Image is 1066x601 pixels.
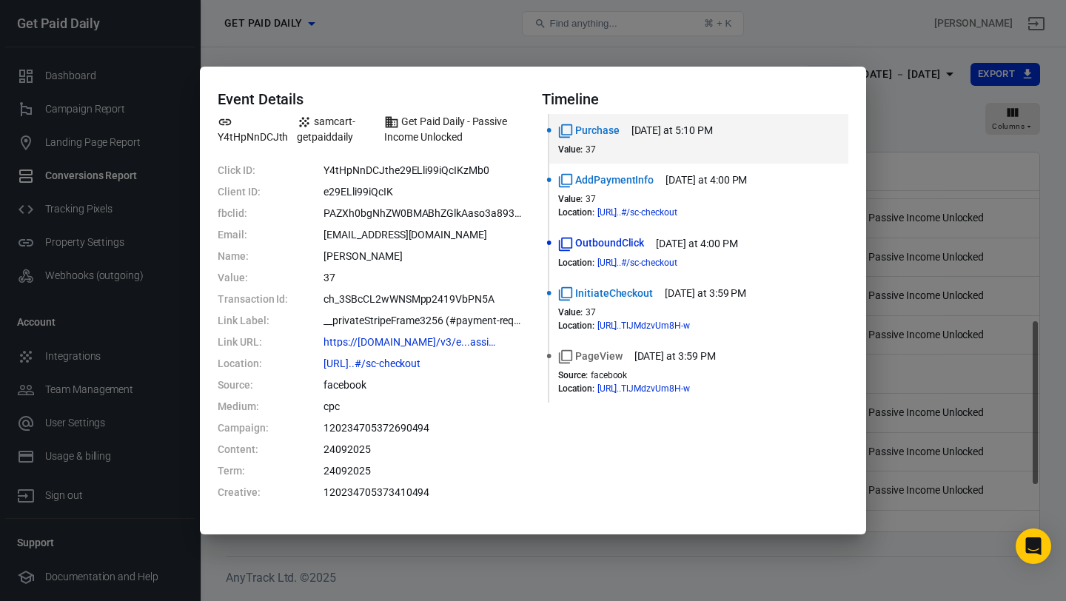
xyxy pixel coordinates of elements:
[558,286,653,301] span: Standard event name
[558,123,620,138] span: Standard event name
[591,370,628,380] span: facebook
[324,249,524,264] dd: Kathryn DelPorto Bianchi
[218,420,288,436] dt: Campaign:
[558,207,594,218] dt: Location :
[324,292,524,307] dd: ch_3SBcCL2wWNSMpp2419VbPN5A
[218,335,288,350] dt: Link URL:
[542,90,848,108] h4: Timeline
[324,442,524,457] dd: 24092025
[558,258,594,268] dt: Location :
[634,349,716,364] time: 2025-09-26T15:59:29+02:00
[218,227,288,243] dt: Email:
[558,194,583,204] dt: Value :
[586,144,596,155] span: 37
[666,172,747,188] time: 2025-09-26T16:00:32+02:00
[558,235,644,251] span: Standard event name
[324,184,524,200] dd: e29ELli99iQcIK
[324,463,524,479] dd: 24092025
[558,172,654,188] span: Standard event name
[665,286,746,301] time: 2025-09-26T15:59:29+02:00
[218,485,288,500] dt: Creative:
[324,270,524,286] dd: 37
[218,206,288,221] dt: fbclid:
[384,114,524,145] span: Brand name
[297,114,375,145] span: Integration
[631,123,713,138] time: 2025-09-26T17:10:11+02:00
[656,236,737,252] time: 2025-09-26T16:00:25+02:00
[558,144,583,155] dt: Value :
[1016,528,1051,564] div: Open Intercom Messenger
[218,270,288,286] dt: Value:
[324,206,524,221] dd: PAZXh0bgNhZW0BMABhZGlkAaso3a893G4Bp-XVl96L3PYbjrka56EFGrVSRDzg2kubkji34u7paraLDXlzexJ5CKoEoloA_ae...
[218,399,288,414] dt: Medium:
[558,320,594,331] dt: Location :
[218,184,288,200] dt: Client ID:
[218,356,288,372] dt: Location:
[218,114,288,145] span: Property
[218,163,288,178] dt: Click ID:
[324,485,524,500] dd: 120234705373410494
[586,194,596,204] span: 37
[324,163,524,178] dd: Y4tHpNnDCJthe29ELli99iQcIKzMb0
[558,383,594,394] dt: Location :
[597,384,717,393] span: https://getpaiddaily.samcart.com/products/get-paid-daily-passive-income-unlocked?utm_source=faceb...
[324,420,524,436] dd: 120234705372690494
[218,313,288,329] dt: Link Label:
[597,258,704,267] span: https://getpaiddaily.samcart.com/products/get-paid-daily-passive-income-unlocked?utm_source=faceb...
[597,321,717,330] span: https://getpaiddaily.samcart.com/products/get-paid-daily-passive-income-unlocked?utm_source=faceb...
[218,249,288,264] dt: Name:
[586,307,596,318] span: 37
[597,208,704,217] span: https://getpaiddaily.samcart.com/products/get-paid-daily-passive-income-unlocked?utm_source=faceb...
[324,337,524,347] span: https://js.stripe.com/v3/elements-inner-payment-request-20f531438ccbf550e7b30d0bb3c86c6a.html#__s...
[218,442,288,457] dt: Content:
[324,313,524,329] dd: __privateStripeFrame3256 (#payment-request-button)
[324,358,447,369] span: https://getpaiddaily.samcart.com/products/get-paid-daily-passive-income-unlocked?utm_source=faceb...
[558,307,583,318] dt: Value :
[218,463,288,479] dt: Term:
[218,292,288,307] dt: Transaction Id:
[558,370,588,380] dt: Source :
[218,377,288,393] dt: Source:
[218,90,524,108] h4: Event Details
[324,399,524,414] dd: cpc
[324,377,524,393] dd: facebook
[324,227,524,243] dd: parkmoms33@gmail.com
[558,349,623,364] span: Standard event name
